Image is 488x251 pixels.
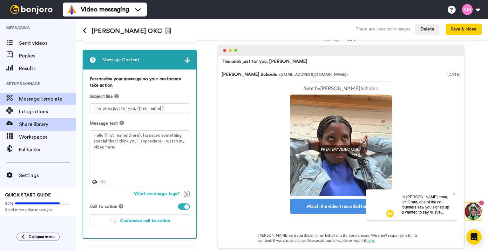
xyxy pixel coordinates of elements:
div: Inbox [346,38,357,42]
div: [PERSON_NAME] Schools [221,71,448,78]
img: bj-logo-header-white.svg [8,5,55,14]
span: Video messaging [81,5,129,14]
div: Open Intercom Messenger [466,229,482,245]
img: mute-white.svg [20,20,28,28]
span: Customise call to action [120,219,170,223]
img: arrow.svg [185,57,190,63]
h1: [PERSON_NAME] OKC [83,27,171,35]
span: Results [19,65,76,72]
div: This one’s just for you, [PERSON_NAME] [221,58,308,65]
button: Delete [415,24,439,35]
div: Watch the video I recorded for you [290,199,392,214]
button: Collapse menu [17,233,60,241]
td: Sent by [PERSON_NAME] Schools [290,82,392,95]
span: Settings [19,172,76,179]
span: 2 [90,57,96,63]
img: 6e0df6a1-0c97-401c-9799-415ba05ad654-thumb.jpg [290,95,392,196]
span: Workspaces [19,133,76,141]
img: 3183ab3e-59ed-45f6-af1c-10226f767056-1659068401.jpg [1,1,18,18]
span: Call to action [90,203,117,210]
p: [PERSON_NAME] sent you this email on behalf of a Bonjoro creator. We aren’t responsible for its c... [246,219,436,243]
span: Message text [90,120,118,127]
span: Replies [19,52,76,60]
span: Integrations [19,108,76,116]
span: 80% [5,201,13,206]
div: [DATE] [448,71,461,78]
span: PREVIEW VIDEO ONLY [318,145,364,154]
span: Subject line [90,93,113,100]
span: Fallbacks [19,146,76,154]
span: <[EMAIL_ADDRESS][DOMAIN_NAME]> [278,73,349,76]
span: Message Content [102,57,139,63]
button: Save & close [446,24,482,35]
span: here [366,238,374,243]
label: Personalise your message so your customers take action. [90,76,190,89]
span: Collapse menu [29,234,55,239]
img: customiseCTA.svg [110,219,116,223]
img: TagTips.svg [184,191,190,197]
img: vm-color.svg [67,4,77,15]
span: QUICK START GUIDE [5,193,51,197]
button: Customise call to action [90,215,190,227]
span: What are merge tags? [134,191,180,197]
span: Send videos [19,39,76,47]
div: There are unsaved changes [356,26,410,32]
textarea: Hello {first_name|there}, I created something special that I think you'll appreciate—watch my vid... [90,130,190,186]
span: Message template [19,95,76,103]
textarea: This one’s just for you, {first_name| } [90,103,190,114]
span: Share library [19,121,76,128]
div: Landing [325,38,339,42]
span: Send more video messages [5,207,71,212]
span: Hi [PERSON_NAME] team, I'm Grant, one of the co-founders saw you signed up & wanted to say hi. I'... [36,5,86,61]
